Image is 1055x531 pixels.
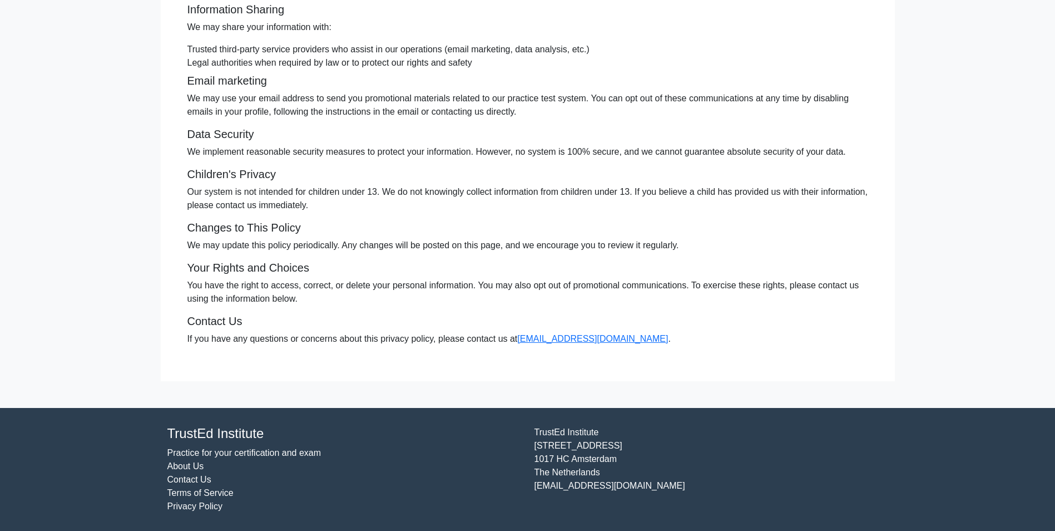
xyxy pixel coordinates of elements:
[517,334,668,343] a: [EMAIL_ADDRESS][DOMAIN_NAME]
[187,21,868,34] p: We may share your information with:
[167,461,204,471] a: About Us
[187,239,868,252] p: We may update this policy periodically. Any changes will be posted on this page, and we encourage...
[187,3,868,16] h5: Information Sharing
[187,168,868,181] h5: Children's Privacy
[167,448,321,458] a: Practice for your certification and exam
[187,332,868,346] p: If you have any questions or concerns about this privacy policy, please contact us at .
[167,475,211,484] a: Contact Us
[187,314,868,328] h5: Contact Us
[187,127,868,141] h5: Data Security
[187,74,868,87] h5: Email marketing
[187,279,868,306] p: You have the right to access, correct, or delete your personal information. You may also opt out ...
[167,426,521,442] h4: TrustEd Institute
[187,145,868,159] p: We implement reasonable security measures to protect your information. However, no system is 100%...
[187,43,868,56] li: Trusted third-party service providers who assist in our operations (email marketing, data analysi...
[187,261,868,274] h5: Your Rights and Choices
[187,185,868,212] p: Our system is not intended for children under 13. We do not knowingly collect information from ch...
[187,56,868,70] li: Legal authorities when required by law or to protect our rights and safety
[528,426,895,513] div: TrustEd Institute [STREET_ADDRESS] 1017 HC Amsterdam The Netherlands [EMAIL_ADDRESS][DOMAIN_NAME]
[187,92,868,119] p: We may use your email address to send you promotional materials related to our practice test syst...
[167,488,234,498] a: Terms of Service
[167,501,223,511] a: Privacy Policy
[187,221,868,234] h5: Changes to This Policy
